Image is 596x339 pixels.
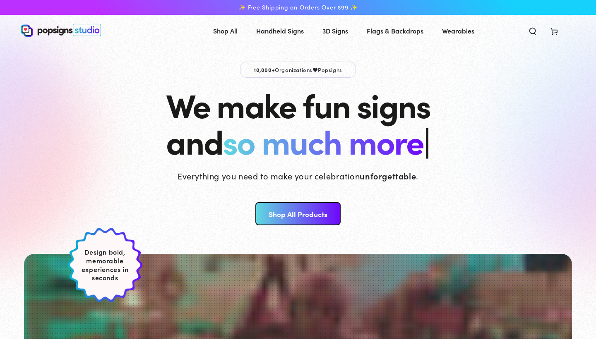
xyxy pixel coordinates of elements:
span: 3D Signs [322,25,348,37]
span: Handheld Signs [256,25,304,37]
span: | [423,117,430,164]
img: Popsigns Studio [21,24,101,37]
span: Shop All [213,25,238,37]
a: Shop All Products [255,202,340,225]
summary: Search our site [522,21,543,40]
p: Organizations Popsigns [240,62,356,78]
span: Flags & Backdrops [367,25,423,37]
p: Everything you need to make your celebration . [178,170,418,181]
a: Wearables [436,20,481,42]
a: 3D Signs [316,20,354,42]
a: Handheld Signs [250,20,310,42]
span: ✨ Free Shipping on Orders Over $99 ✨ [238,4,358,11]
span: 10,000+ [254,66,275,73]
span: Wearables [442,25,474,37]
a: Flags & Backdrops [360,20,430,42]
a: Shop All [207,20,244,42]
h1: We make fun signs and [166,86,430,159]
strong: unforgettable [360,170,416,181]
span: so much more [223,117,423,163]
